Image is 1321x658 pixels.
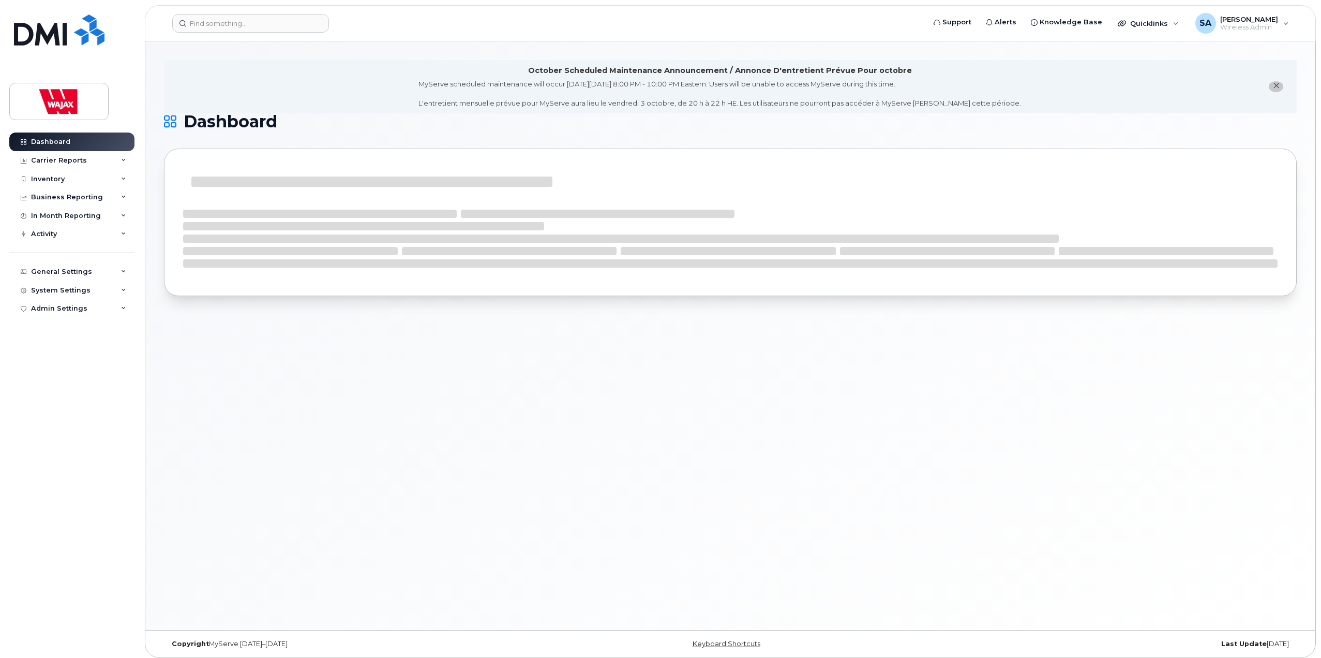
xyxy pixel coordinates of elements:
span: Dashboard [184,114,277,129]
div: October Scheduled Maintenance Announcement / Annonce D'entretient Prévue Pour octobre [528,65,912,76]
a: Keyboard Shortcuts [693,640,760,648]
div: MyServe scheduled maintenance will occur [DATE][DATE] 8:00 PM - 10:00 PM Eastern. Users will be u... [418,79,1021,108]
strong: Last Update [1221,640,1267,648]
div: MyServe [DATE]–[DATE] [164,640,542,648]
button: close notification [1269,81,1283,92]
strong: Copyright [172,640,209,648]
div: [DATE] [919,640,1297,648]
